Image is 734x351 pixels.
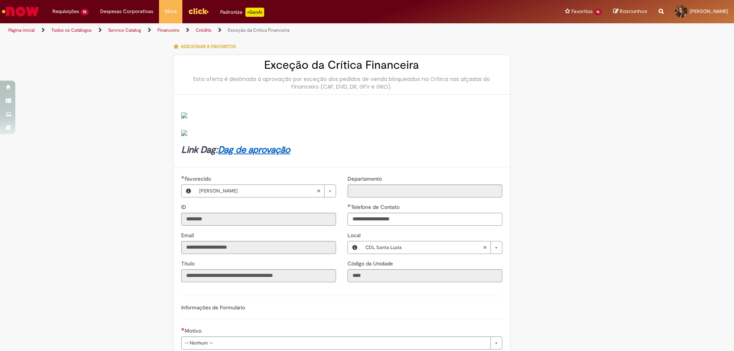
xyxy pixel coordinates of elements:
[313,185,324,197] abbr: Limpar campo Favorecido
[51,27,92,33] a: Todos os Catálogos
[181,144,290,156] strong: Link Dag:
[188,5,209,17] img: click_logo_yellow_360x200.png
[182,185,195,197] button: Favorecido, Visualizar este registro Ana Clara Lopes Maciel
[348,184,502,197] input: Departamento
[181,269,336,282] input: Título
[108,27,141,33] a: Service Catalog
[348,241,362,254] button: Local, Visualizar este registro CDL Santa Luzia
[348,204,351,207] span: Obrigatório Preenchido
[81,9,89,15] span: 10
[690,8,728,15] span: [PERSON_NAME]
[348,260,395,267] label: Somente leitura - Código da Unidade
[181,203,188,211] label: Somente leitura - ID
[348,175,383,182] span: Somente leitura - Departamento
[195,185,336,197] a: [PERSON_NAME]Limpar campo Favorecido
[181,44,236,50] span: Adicionar a Favoritos
[165,8,177,15] span: More
[348,269,502,282] input: Código da Unidade
[52,8,79,15] span: Requisições
[181,112,187,118] img: sys_attachment.do
[185,337,487,349] span: -- Nenhum --
[199,185,317,197] span: [PERSON_NAME]
[218,144,290,156] a: Dag de aprovação
[572,8,593,15] span: Favoritos
[220,8,264,17] div: Padroniza
[348,175,383,183] label: Somente leitura - Departamento
[594,9,602,15] span: 16
[6,23,484,37] ul: Trilhas de página
[351,204,401,210] span: Telefone de Contato
[181,213,336,226] input: ID
[479,241,490,254] abbr: Limpar campo Local
[181,241,336,254] input: Email
[181,304,245,311] label: Informações de Formulário
[613,8,647,15] a: Rascunhos
[181,260,196,267] span: Somente leitura - Título
[173,39,240,55] button: Adicionar a Favoritos
[348,232,362,239] span: Local
[362,241,502,254] a: CDL Santa LuziaLimpar campo Local
[228,27,289,33] a: Exceção da Crítica Financeira
[620,8,647,15] span: Rascunhos
[158,27,179,33] a: Financeiro
[365,241,483,254] span: CDL Santa Luzia
[181,75,502,91] div: Esta oferta é destinada à aprovação por exceção dos pedidos de venda bloqueados na Crítica nas al...
[8,27,35,33] a: Página inicial
[348,213,502,226] input: Telefone de Contato
[196,27,211,33] a: Crédito
[100,8,153,15] span: Despesas Corporativas
[181,231,195,239] label: Somente leitura - Email
[245,8,264,17] p: +GenAi
[181,176,185,179] span: Obrigatório Preenchido
[181,328,185,331] span: Necessários
[181,59,502,71] h2: Exceção da Crítica Financeira
[181,130,187,136] img: sys_attachment.do
[1,4,40,19] img: ServiceNow
[181,260,196,267] label: Somente leitura - Título
[181,204,188,210] span: Somente leitura - ID
[348,260,395,267] span: Somente leitura - Código da Unidade
[185,175,213,182] span: Necessários - Favorecido
[185,327,203,334] span: Motivo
